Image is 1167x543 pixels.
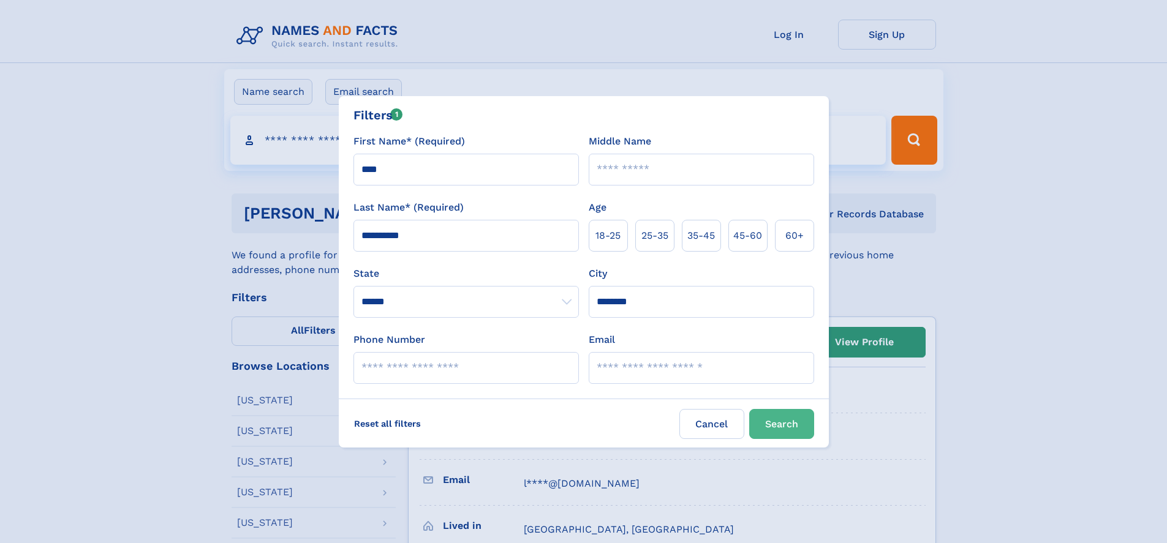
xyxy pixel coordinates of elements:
[346,409,429,438] label: Reset all filters
[589,266,607,281] label: City
[589,200,606,215] label: Age
[641,228,668,243] span: 25‑35
[353,200,464,215] label: Last Name* (Required)
[687,228,715,243] span: 35‑45
[353,266,579,281] label: State
[589,332,615,347] label: Email
[749,409,814,439] button: Search
[679,409,744,439] label: Cancel
[785,228,804,243] span: 60+
[589,134,651,149] label: Middle Name
[353,134,465,149] label: First Name* (Required)
[353,332,425,347] label: Phone Number
[595,228,621,243] span: 18‑25
[733,228,762,243] span: 45‑60
[353,106,403,124] div: Filters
